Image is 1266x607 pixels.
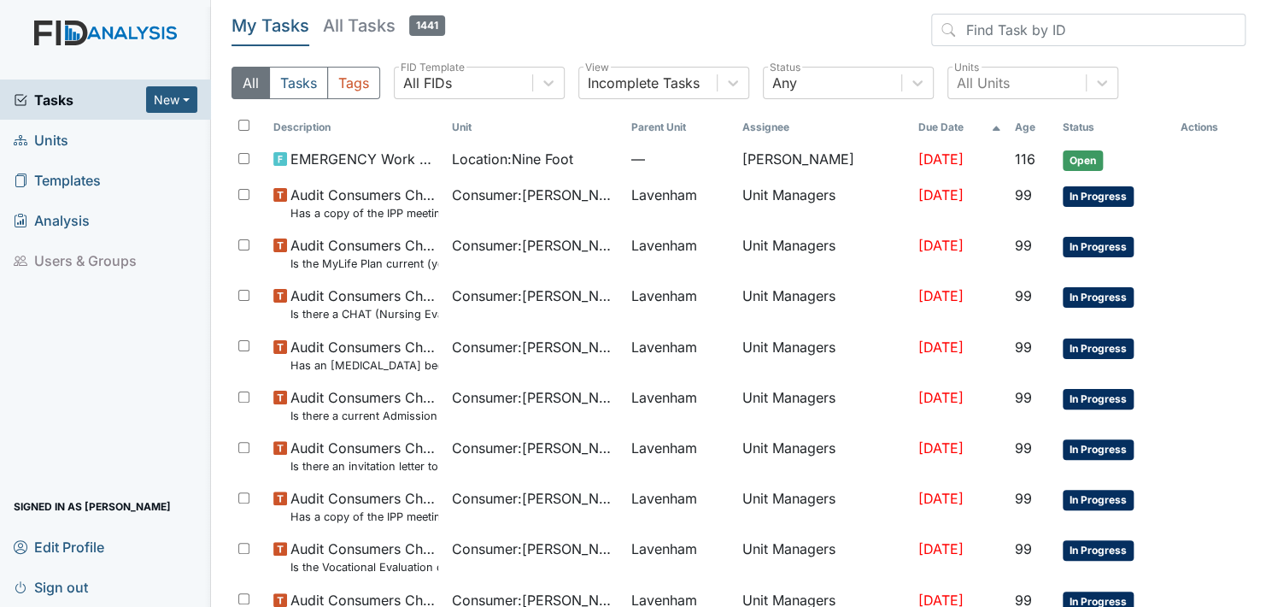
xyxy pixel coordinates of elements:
[290,337,439,374] span: Audit Consumers Charts Has an Audiological Evaluation been completed and recommendations followed?
[452,539,618,559] span: Consumer : [PERSON_NAME]
[736,279,911,329] td: Unit Managers
[269,67,328,99] button: Tasks
[452,488,618,509] span: Consumer : [PERSON_NAME]
[1056,113,1174,142] th: Toggle SortBy
[1008,113,1056,142] th: Toggle SortBy
[631,539,697,559] span: Lavenham
[1015,540,1032,557] span: 99
[1063,186,1134,207] span: In Progress
[290,306,439,322] small: Is there a CHAT (Nursing Evaluation) no more than a year old?
[290,387,439,424] span: Audit Consumers Charts Is there a current Admission Agreement (within one year)?
[409,15,445,36] span: 1441
[290,458,439,474] small: Is there an invitation letter to Parent/Guardian for current years team meetings in T-Logs (Therap)?
[452,438,618,458] span: Consumer : [PERSON_NAME]
[1015,287,1032,304] span: 99
[736,431,911,481] td: Unit Managers
[736,113,911,142] th: Assignee
[1015,389,1032,406] span: 99
[1015,237,1032,254] span: 99
[1015,186,1032,203] span: 99
[917,237,963,254] span: [DATE]
[1063,287,1134,308] span: In Progress
[267,113,446,142] th: Toggle SortBy
[1015,439,1032,457] span: 99
[1015,490,1032,507] span: 99
[736,532,911,582] td: Unit Managers
[1063,339,1134,359] span: In Progress
[631,185,697,205] span: Lavenham
[290,408,439,424] small: Is there a current Admission Agreement ([DATE])?
[1063,490,1134,510] span: In Progress
[736,481,911,532] td: Unit Managers
[736,380,911,431] td: Unit Managers
[917,540,963,557] span: [DATE]
[772,73,797,93] div: Any
[631,235,697,256] span: Lavenham
[917,150,963,168] span: [DATE]
[290,539,439,575] span: Audit Consumers Charts Is the Vocational Evaluation current (yearly)?
[290,286,439,322] span: Audit Consumers Charts Is there a CHAT (Nursing Evaluation) no more than a year old?
[290,357,439,374] small: Has an [MEDICAL_DATA] been completed and recommendations followed?
[1063,439,1134,460] span: In Progress
[327,67,380,99] button: Tags
[917,389,963,406] span: [DATE]
[290,235,439,272] span: Audit Consumers Charts Is the MyLife Plan current (yearly)?
[588,73,700,93] div: Incomplete Tasks
[631,286,697,306] span: Lavenham
[452,235,618,256] span: Consumer : [PERSON_NAME]
[290,149,439,169] span: EMERGENCY Work Order
[736,330,911,380] td: Unit Managers
[403,73,452,93] div: All FIDs
[14,127,68,153] span: Units
[290,509,439,525] small: Has a copy of the IPP meeting been sent to the Parent/Guardian [DATE] of the meeting?
[1174,113,1245,142] th: Actions
[917,287,963,304] span: [DATE]
[14,167,101,193] span: Templates
[911,113,1007,142] th: Toggle SortBy
[452,337,618,357] span: Consumer : [PERSON_NAME]
[1063,150,1103,171] span: Open
[631,438,697,458] span: Lavenham
[631,337,697,357] span: Lavenham
[452,149,573,169] span: Location : Nine Foot
[452,185,618,205] span: Consumer : [PERSON_NAME]
[1063,237,1134,257] span: In Progress
[736,142,911,178] td: [PERSON_NAME]
[1015,339,1032,356] span: 99
[14,90,146,110] a: Tasks
[736,178,911,228] td: Unit Managers
[232,14,309,38] h5: My Tasks
[238,120,249,131] input: Toggle All Rows Selected
[323,14,445,38] h5: All Tasks
[14,207,90,233] span: Analysis
[631,149,729,169] span: —
[624,113,736,142] th: Toggle SortBy
[232,67,270,99] button: All
[1063,389,1134,410] span: In Progress
[1015,150,1035,168] span: 116
[957,73,1010,93] div: All Units
[290,256,439,272] small: Is the MyLife Plan current (yearly)?
[452,387,618,408] span: Consumer : [PERSON_NAME]
[917,439,963,457] span: [DATE]
[631,387,697,408] span: Lavenham
[1063,540,1134,561] span: In Progress
[290,559,439,575] small: Is the Vocational Evaluation current (yearly)?
[14,533,104,560] span: Edit Profile
[452,286,618,306] span: Consumer : [PERSON_NAME]
[917,490,963,507] span: [DATE]
[232,67,380,99] div: Type filter
[631,488,697,509] span: Lavenham
[14,574,88,600] span: Sign out
[290,205,439,221] small: Has a copy of the IPP meeting been sent to the Parent/Guardian [DATE] of the meeting?
[917,186,963,203] span: [DATE]
[14,493,171,520] span: Signed in as [PERSON_NAME]
[917,339,963,356] span: [DATE]
[290,185,439,221] span: Audit Consumers Charts Has a copy of the IPP meeting been sent to the Parent/Guardian within 30 d...
[290,438,439,474] span: Audit Consumers Charts Is there an invitation letter to Parent/Guardian for current years team me...
[445,113,624,142] th: Toggle SortBy
[146,86,197,113] button: New
[931,14,1245,46] input: Find Task by ID
[736,228,911,279] td: Unit Managers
